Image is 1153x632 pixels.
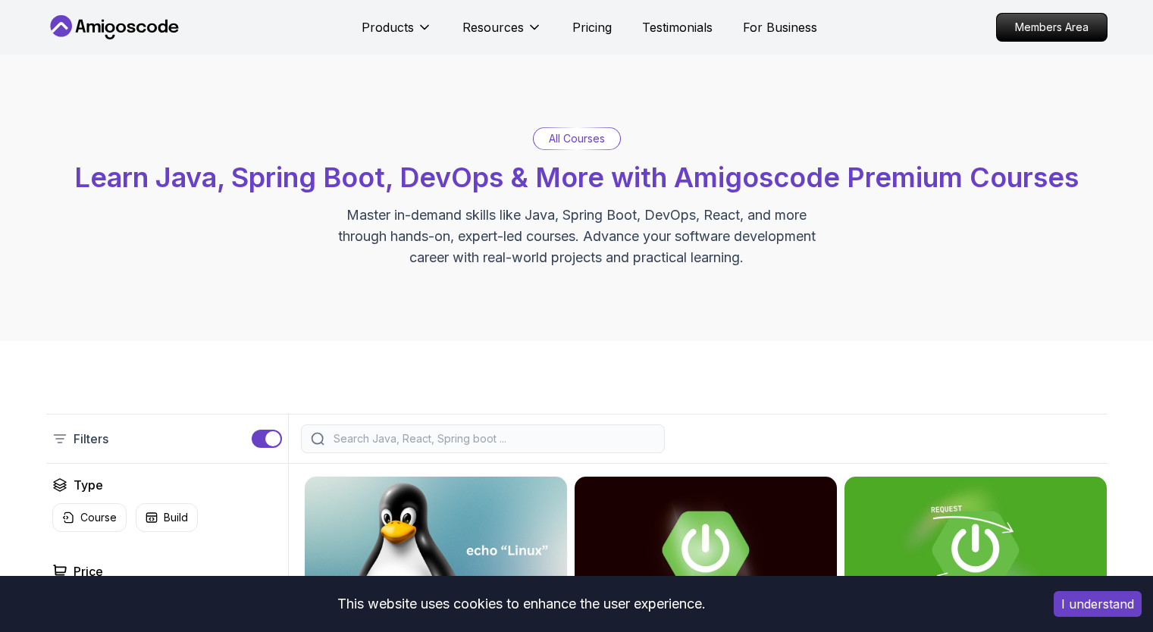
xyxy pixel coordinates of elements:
p: Build [164,510,188,525]
img: Building APIs with Spring Boot card [844,477,1107,624]
p: Master in-demand skills like Java, Spring Boot, DevOps, React, and more through hands-on, expert-... [322,205,832,268]
p: Filters [74,430,108,448]
p: Members Area [997,14,1107,41]
img: Advanced Spring Boot card [575,477,837,624]
button: Course [52,503,127,532]
h2: Price [74,562,103,580]
a: Testimonials [642,18,713,36]
span: Learn Java, Spring Boot, DevOps & More with Amigoscode Premium Courses [74,161,1079,194]
p: Products [362,18,414,36]
div: This website uses cookies to enhance the user experience. [11,587,1031,621]
input: Search Java, React, Spring boot ... [331,431,655,446]
button: Resources [462,18,542,48]
p: All Courses [549,131,605,146]
p: Resources [462,18,524,36]
a: Pricing [572,18,612,36]
button: Accept cookies [1054,591,1142,617]
a: Members Area [996,13,1108,42]
h2: Type [74,476,103,494]
button: Products [362,18,432,48]
img: Linux Fundamentals card [305,477,567,624]
a: For Business [743,18,817,36]
button: Build [136,503,198,532]
p: Course [80,510,117,525]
